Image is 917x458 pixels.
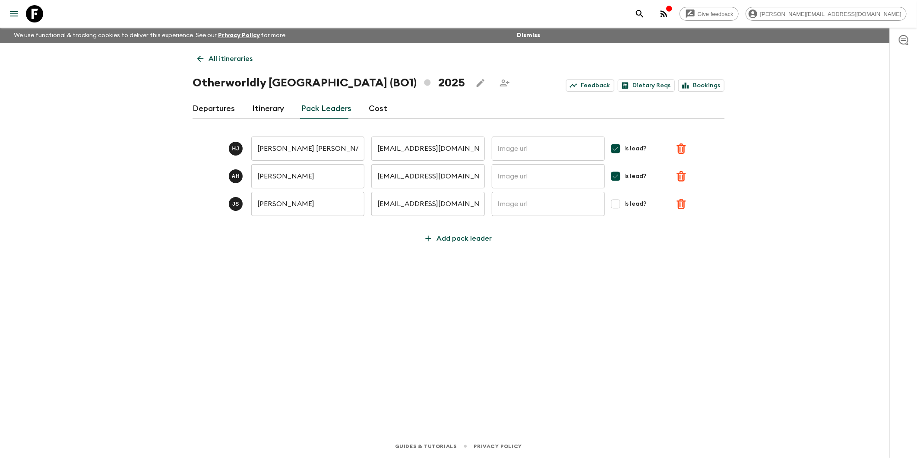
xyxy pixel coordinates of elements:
a: Dietary Reqs [618,80,675,92]
p: H J [232,145,240,152]
button: menu [5,5,22,22]
span: Is lead? [624,172,646,181]
span: Is lead? [624,200,646,208]
a: Bookings [678,80,724,92]
input: Pack leader's email address [371,192,484,216]
button: Edit this itinerary [472,74,489,92]
input: Pack leader's full name [251,192,364,216]
button: search adventures [631,5,648,22]
a: Give feedback [680,7,739,21]
button: Dismiss [515,29,542,41]
input: Image url [492,164,605,188]
span: Give feedback [693,11,738,17]
a: Pack Leaders [301,99,351,119]
span: [PERSON_NAME][EMAIL_ADDRESS][DOMAIN_NAME] [756,11,906,17]
h1: Otherworldly [GEOGRAPHIC_DATA] (BO1) 2025 [193,74,465,92]
input: Image url [492,192,605,216]
input: Image url [492,137,605,161]
a: Itinerary [252,99,284,119]
button: Add pack leader [418,230,499,247]
p: All itineraries [209,54,253,64]
a: Privacy Policy [218,32,260,38]
p: Add pack leader [436,233,492,244]
input: Pack leader's full name [251,137,364,161]
a: Departures [193,99,235,119]
a: All itineraries [193,50,257,67]
a: Guides & Tutorials [395,442,457,451]
span: Share this itinerary [496,74,513,92]
input: Pack leader's email address [371,164,484,188]
input: Pack leader's email address [371,137,484,161]
input: Pack leader's full name [251,164,364,188]
span: Is lead? [624,144,646,153]
p: J S [232,200,239,207]
p: We use functional & tracking cookies to deliver this experience. See our for more. [10,28,291,43]
a: Privacy Policy [474,442,522,451]
p: A H [232,173,240,180]
div: [PERSON_NAME][EMAIL_ADDRESS][DOMAIN_NAME] [746,7,907,21]
a: Cost [369,99,387,119]
a: Feedback [566,80,614,92]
